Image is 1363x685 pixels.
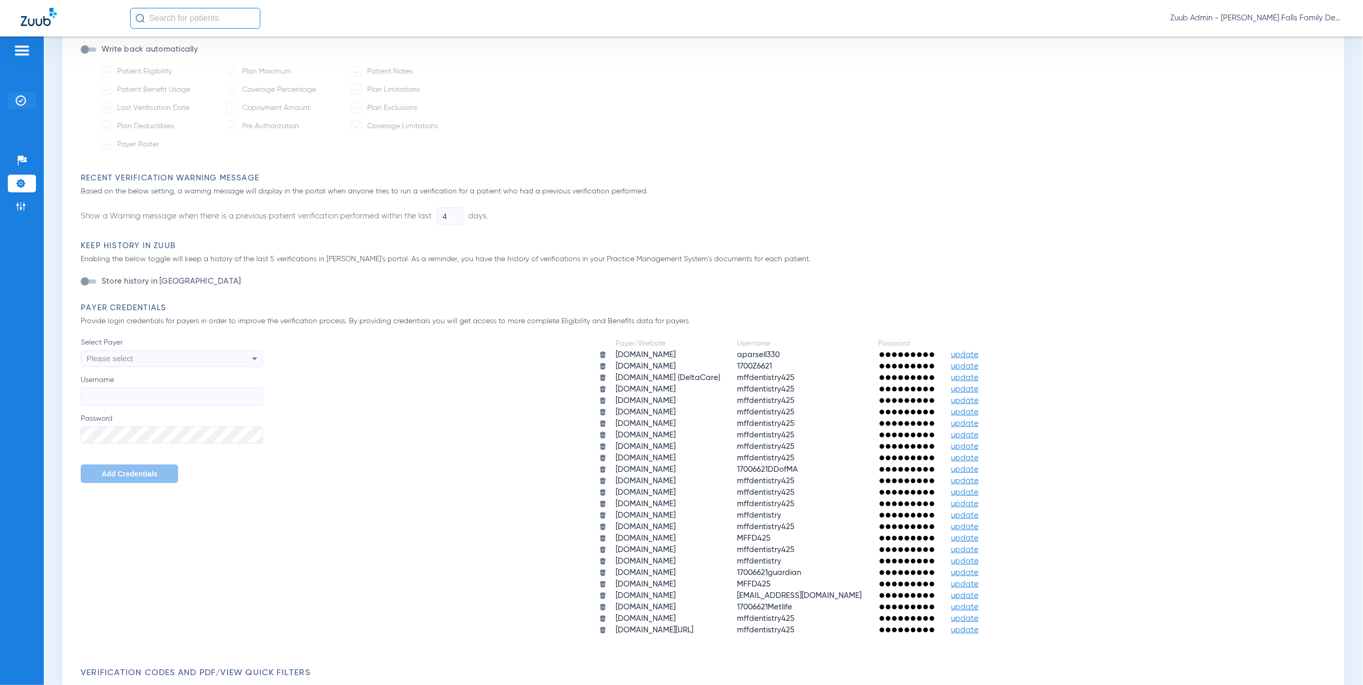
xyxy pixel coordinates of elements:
td: [DOMAIN_NAME] [608,614,728,624]
img: trash.svg [599,466,607,473]
span: 17006621Metlife [737,603,792,611]
span: Pre Authorization [242,123,299,130]
span: update [951,431,979,439]
span: Plan Exclusions [367,104,417,112]
img: trash.svg [599,443,607,450]
span: mffdentistry425 [737,408,794,416]
td: [DOMAIN_NAME] [608,384,728,395]
p: Enabling the below toggle will keep a history of the last 5 verifications in [PERSON_NAME]'s port... [81,254,1331,265]
p: Provide login credentials for payers in order to improve the verification process. By providing c... [81,316,769,327]
img: trash.svg [599,431,607,439]
span: update [951,374,979,382]
span: Zuub Admin - [PERSON_NAME] Falls Family Dentistry [1170,13,1342,23]
span: Select Payer [81,337,263,348]
img: trash.svg [599,626,607,634]
h3: Keep History in Zuub [81,241,1331,251]
iframe: Chat Widget [1311,635,1363,685]
td: [DOMAIN_NAME] [608,591,728,601]
img: trash.svg [599,385,607,393]
label: Write back automatically [99,44,198,55]
span: mffdentistry425 [737,615,794,622]
td: [DOMAIN_NAME] [608,602,728,613]
td: [DOMAIN_NAME] [608,361,728,372]
span: 17006621DDofMA [737,466,798,473]
span: Plan Deductibles [117,123,174,130]
td: [DOMAIN_NAME] [608,510,728,521]
td: [DOMAIN_NAME] [608,350,728,360]
span: Patient Benefit Usage [117,86,190,93]
td: [DOMAIN_NAME] [608,545,728,555]
span: Please select [86,354,133,363]
img: trash.svg [599,397,607,405]
td: [DOMAIN_NAME] [608,556,728,567]
span: Plan Maximum [242,68,291,75]
span: update [951,500,979,508]
span: update [951,477,979,485]
img: trash.svg [599,420,607,427]
td: [DOMAIN_NAME] [608,442,728,452]
img: trash.svg [599,523,607,531]
img: trash.svg [599,511,607,519]
span: Coverage Percentage [242,86,316,93]
label: Password [81,413,263,444]
img: trash.svg [599,546,607,554]
img: trash.svg [599,592,607,600]
button: Add Credentials [81,464,178,483]
span: mffdentistry425 [737,420,794,427]
td: Payer/Website [608,338,728,349]
span: update [951,546,979,554]
img: trash.svg [599,557,607,565]
input: Username [81,388,263,406]
h3: Payer Credentials [81,303,1331,313]
span: update [951,580,979,588]
span: update [951,534,979,542]
img: trash.svg [599,615,607,622]
img: Zuub Logo [21,8,57,26]
td: [DOMAIN_NAME] [608,476,728,486]
span: Last Verification Date [117,104,190,112]
span: update [951,615,979,622]
img: trash.svg [599,580,607,588]
img: trash.svg [599,477,607,485]
td: [DOMAIN_NAME] [608,522,728,532]
span: Patient Eligibility [117,68,172,75]
td: [DOMAIN_NAME] [608,487,728,498]
span: update [951,351,979,359]
td: Password [870,338,942,349]
img: trash.svg [599,500,607,508]
span: mffdentistry425 [737,546,794,554]
td: [DOMAIN_NAME] [608,568,728,578]
label: Username [81,375,263,406]
td: [DOMAIN_NAME] [608,499,728,509]
img: trash.svg [599,351,607,359]
img: Search Icon [135,14,145,23]
span: 1700Z6621 [737,362,772,370]
td: [DOMAIN_NAME] [608,453,728,463]
span: Patient Notes [367,68,412,75]
h3: Recent Verification Warning Message [81,173,1331,184]
span: aparsell330 [737,351,780,359]
img: trash.svg [599,603,607,611]
span: update [951,397,979,405]
span: update [951,385,979,393]
img: trash.svg [599,362,607,370]
span: update [951,454,979,462]
span: Coverage Limitations [367,123,438,130]
span: MFFD425 [737,534,770,542]
input: Search for patients [130,8,260,29]
span: update [951,420,979,427]
span: Copayment Amount [242,104,310,112]
td: [DOMAIN_NAME] [608,407,728,418]
td: [DOMAIN_NAME] [608,430,728,441]
span: Add Credentials [102,470,157,478]
span: mffdentistry425 [737,454,794,462]
input: Password [81,426,263,444]
span: mffdentistry425 [737,443,794,450]
img: trash.svg [599,569,607,577]
img: trash.svg [599,454,607,462]
td: [DOMAIN_NAME] [608,579,728,590]
span: update [951,603,979,611]
span: update [951,523,979,531]
span: update [951,569,979,577]
span: mffdentistry [737,511,781,519]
